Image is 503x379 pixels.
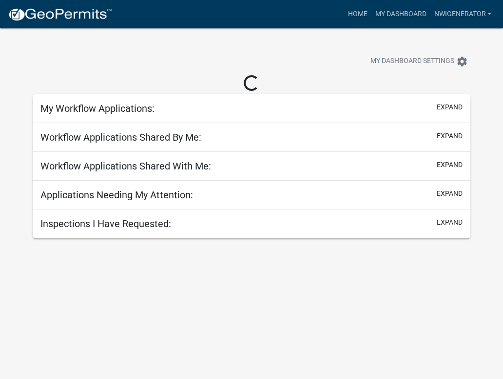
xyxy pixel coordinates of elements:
h5: Workflow Applications Shared By Me: [40,131,201,143]
h5: My Workflow Applications: [40,103,155,114]
i: settings [456,56,468,67]
a: nwigenerator [430,5,495,23]
button: expand [437,160,463,170]
h5: Workflow Applications Shared With Me: [40,160,211,172]
button: expand [437,131,463,141]
button: expand [437,189,463,199]
a: Home [344,5,371,23]
button: expand [437,217,463,228]
button: My Dashboard Settingssettings [363,52,476,71]
button: expand [437,102,463,112]
span: My Dashboard Settings [370,56,454,67]
a: My Dashboard [371,5,430,23]
h5: Inspections I Have Requested: [40,218,171,230]
h5: Applications Needing My Attention: [40,189,193,201]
